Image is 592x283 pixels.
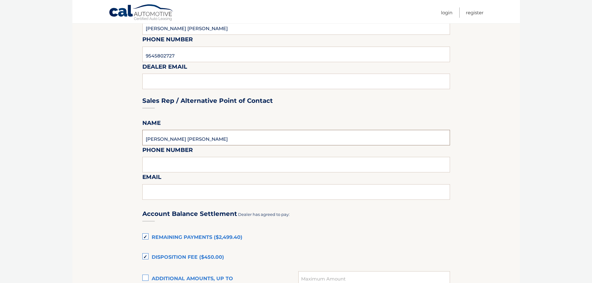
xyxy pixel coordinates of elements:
a: Register [466,7,484,18]
label: Phone Number [142,145,193,157]
label: Disposition Fee ($450.00) [142,251,450,264]
label: Phone Number [142,35,193,46]
a: Cal Automotive [109,4,174,22]
h3: Account Balance Settlement [142,210,237,218]
h3: Sales Rep / Alternative Point of Contact [142,97,273,105]
label: Email [142,172,161,184]
label: Remaining Payments ($2,499.40) [142,231,450,244]
span: Dealer has agreed to pay: [238,212,290,217]
a: Login [441,7,452,18]
label: Name [142,118,161,130]
label: Dealer Email [142,62,187,74]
